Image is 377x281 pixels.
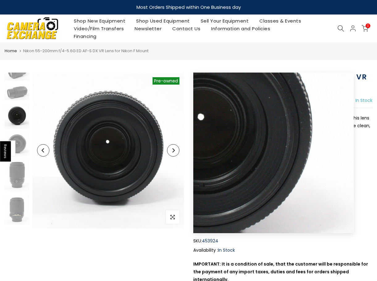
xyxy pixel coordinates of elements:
img: paypal [193,202,216,217]
button: Previous [37,144,49,157]
button: Next [167,144,179,157]
a: Shop New Equipment [69,17,131,25]
div: SKU: [193,237,373,245]
img: Nikon 55-200mm f/4-5.6G ED AF-S DX VR Lens for Nikon F Mount Lenses Small Format - Nikon F Mount ... [5,84,29,100]
a: Classes & Events [254,17,307,25]
img: american express [239,187,262,202]
span: Add to cart [249,148,279,152]
img: visa [239,202,262,217]
img: shopify pay [216,202,239,217]
a: Home [5,48,17,54]
p: This is a Nikon 55-200mm f/4-5.6G ED AF-S DX VR Lens for Nikon F Mount.This lens has been tested ... [193,114,373,138]
img: Nikon 55-200mm f/4-5.6G ED AF-S DX VR Lens for Nikon F Mount Lenses Small Format - Nikon F Mount ... [5,228,29,262]
a: Shop Used Equipment [131,17,195,25]
strong: Most Orders Shipped within One Business day [136,4,241,10]
span: 453924 [202,237,218,245]
img: discover [285,187,308,202]
a: Ask a Question [193,224,227,230]
img: master [331,187,354,202]
span: Nikon 55-200mm f/4-5.6G ED AF-S DX VR Lens for Nikon F Mount [23,48,149,54]
span: In Stock [218,247,235,253]
a: More payment options [193,173,303,180]
img: Nikon 55-200mm f/4-5.6G ED AF-S DX VR Lens for Nikon F Mount Lenses Small Format - Nikon F Mount ... [5,132,29,156]
img: Nikon 55-200mm f/4-5.6G ED AF-S DX VR Lens for Nikon F Mount Lenses Small Format - Nikon F Mount ... [5,195,29,225]
h1: Nikon 55-200mm f/4-5.6G ED AF-S DX VR Lens for Nikon F Mount [193,73,373,90]
div: Availability : [193,246,373,254]
a: Video/Film Transfers [69,25,129,32]
div: $139.88 [193,97,222,105]
img: synchrony [193,187,216,202]
a: Newsletter [129,25,167,32]
img: apple pay [262,187,285,202]
a: Sell Your Equipment [195,17,254,25]
a: Financing [69,32,102,40]
span: 0 [366,23,370,28]
img: Nikon 55-200mm f/4-5.6G ED AF-S DX VR Lens for Nikon F Mount Lenses Small Format - Nikon F Mount ... [5,103,29,129]
img: Nikon 55-200mm f/4-5.6G ED AF-S DX VR Lens for Nikon F Mount Lenses Small Format - Nikon F Mount ... [5,159,29,192]
span: In Stock [355,97,372,103]
img: amazon payments [216,187,239,202]
a: Contact Us [167,25,206,32]
button: Add to cart [233,144,287,156]
img: Nikon 55-200mm f/4-5.6G ED AF-S DX VR Lens for Nikon F Mount Lenses Small Format - Nikon F Mount ... [32,73,184,229]
a: 0 [362,25,368,32]
button: Read more [207,131,230,136]
a: Information and Policies [206,25,276,32]
img: google pay [308,187,332,202]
